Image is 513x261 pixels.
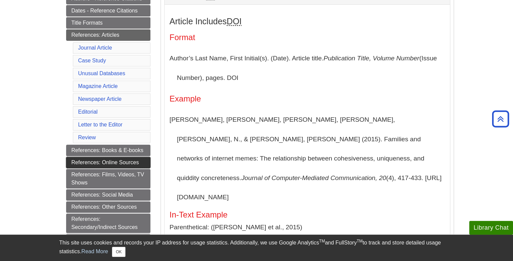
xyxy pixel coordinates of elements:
[66,189,150,201] a: References: Social Media
[170,94,445,103] h4: Example
[66,213,150,233] a: References: Secondary/Indirect Sources
[319,239,325,243] sup: TM
[490,114,511,123] a: Back to Top
[78,96,122,102] a: Newspaper Article
[170,223,445,232] p: Parenthetical: ([PERSON_NAME] et al., 2015)
[66,17,150,29] a: Title Formats
[357,239,363,243] sup: TM
[112,247,125,257] button: Close
[66,234,150,253] a: Reference List - Video Tutorials
[469,221,513,235] button: Library Chat
[66,157,150,168] a: References: Online Sources
[227,17,241,26] abbr: Digital Object Identifier. This is the string of numbers associated with a particular article. No...
[241,174,386,181] i: Journal of Computer-Mediated Communication, 20
[66,201,150,213] a: References: Other Sources
[170,110,445,207] p: [PERSON_NAME], [PERSON_NAME], [PERSON_NAME], [PERSON_NAME], [PERSON_NAME], N., & [PERSON_NAME], [...
[78,122,123,127] a: Letter to the Editor
[78,45,112,51] a: Journal Article
[78,83,118,89] a: Magazine Article
[170,49,445,87] p: Author’s Last Name, First Initial(s). (Date). Article title. (Issue Number), pages. DOI
[66,5,150,17] a: Dates - Reference Citations
[170,33,445,42] h4: Format
[59,239,454,257] div: This site uses cookies and records your IP address for usage statistics. Additionally, we use Goo...
[170,210,445,219] h5: In-Text Example
[78,135,96,140] a: Review
[170,17,445,26] h3: Article Includes
[66,29,150,41] a: References: Articles
[66,169,150,188] a: References: Films, Videos, TV Shows
[81,249,108,254] a: Read More
[78,58,106,63] a: Case Study
[78,109,98,115] a: Editorial
[78,70,125,76] a: Unusual Databases
[323,55,419,62] i: Publication Title, Volume Number
[66,145,150,156] a: References: Books & E-books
